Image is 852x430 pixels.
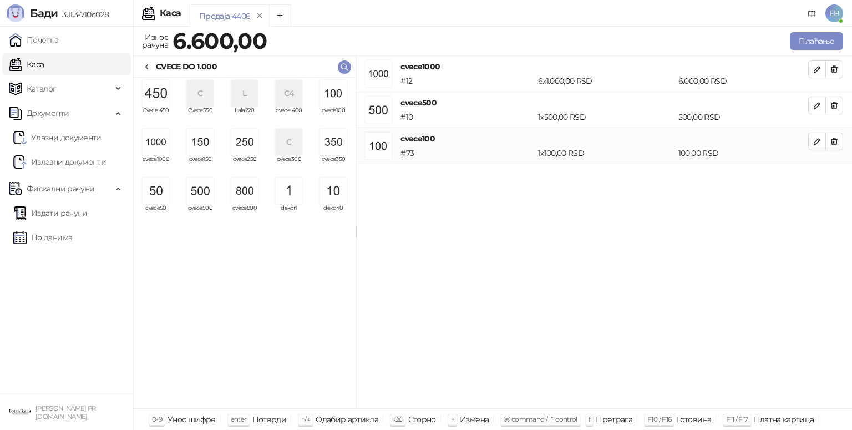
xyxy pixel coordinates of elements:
div: Каса [160,9,181,18]
span: ⌘ command / ⌃ control [504,415,577,423]
span: ⌫ [393,415,402,423]
img: Slika [231,178,258,204]
img: Slika [320,80,347,107]
a: По данима [13,226,72,249]
div: C4 [276,80,302,107]
img: Slika [320,178,347,204]
img: Slika [231,129,258,155]
div: 1 x 500,00 RSD [536,111,676,123]
span: EB [825,4,843,22]
img: Slika [143,80,169,107]
img: Logo [7,4,24,22]
span: dekor1 [271,205,307,222]
span: + [451,415,454,423]
span: Lala220 [227,108,262,124]
div: 500,00 RSD [676,111,810,123]
img: Slika [276,178,302,204]
span: cvece350 [316,156,351,173]
span: Каталог [27,78,57,100]
a: Каса [9,53,44,75]
div: Продаја 4406 [199,10,250,22]
a: Почетна [9,29,59,51]
span: F11 / F17 [726,415,748,423]
small: [PERSON_NAME] PR [DOMAIN_NAME] [35,404,96,421]
h4: cvece500 [400,97,808,109]
span: cvece 400 [271,108,307,124]
img: Slika [143,178,169,204]
button: remove [252,11,267,21]
a: Излазни документи [13,151,106,173]
img: 64x64-companyLogo-0e2e8aaa-0bd2-431b-8613-6e3c65811325.png [9,401,31,423]
a: Издати рачуни [13,202,88,224]
div: 100,00 RSD [676,147,810,159]
div: C [187,80,214,107]
img: Slika [187,129,214,155]
span: Фискални рачуни [27,178,94,200]
div: Сторно [408,412,436,427]
span: ↑/↓ [301,415,310,423]
div: 6.000,00 RSD [676,75,810,87]
div: 6 x 1.000,00 RSD [536,75,676,87]
div: Платна картица [754,412,814,427]
div: Готовина [677,412,711,427]
span: 3.11.3-710c028 [58,9,109,19]
span: cvece500 [182,205,218,222]
button: Add tab [269,4,291,27]
div: L [231,80,258,107]
a: Ulazni dokumentiУлазни документи [13,127,102,149]
span: cvece800 [227,205,262,222]
span: cvece100 [316,108,351,124]
span: cvece300 [271,156,307,173]
span: 0-9 [152,415,162,423]
img: Slika [143,129,169,155]
span: dekor10 [316,205,351,222]
div: Претрага [596,412,632,427]
span: cvece150 [182,156,218,173]
span: Cvece550 [182,108,218,124]
div: # 73 [398,147,536,159]
span: cvece250 [227,156,262,173]
a: Документација [803,4,821,22]
h4: cvece1000 [400,60,808,73]
span: cvece50 [138,205,174,222]
div: grid [134,78,356,408]
span: F10 / F16 [647,415,671,423]
span: Cvece 450 [138,108,174,124]
span: Документи [27,102,69,124]
div: Потврди [252,412,287,427]
img: Slika [320,129,347,155]
strong: 6.600,00 [173,27,267,54]
button: Плаћање [790,32,843,50]
h4: cvece100 [400,133,808,145]
div: Измена [460,412,489,427]
div: C [276,129,302,155]
div: 1 x 100,00 RSD [536,147,676,159]
div: Одабир артикла [316,412,378,427]
div: CVECE DO 1.000 [156,60,217,73]
div: # 10 [398,111,536,123]
div: Износ рачуна [140,30,170,52]
img: Slika [187,178,214,204]
div: # 12 [398,75,536,87]
span: f [589,415,590,423]
span: enter [231,415,247,423]
span: cvece1000 [138,156,174,173]
span: Бади [30,7,58,20]
div: Унос шифре [168,412,216,427]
